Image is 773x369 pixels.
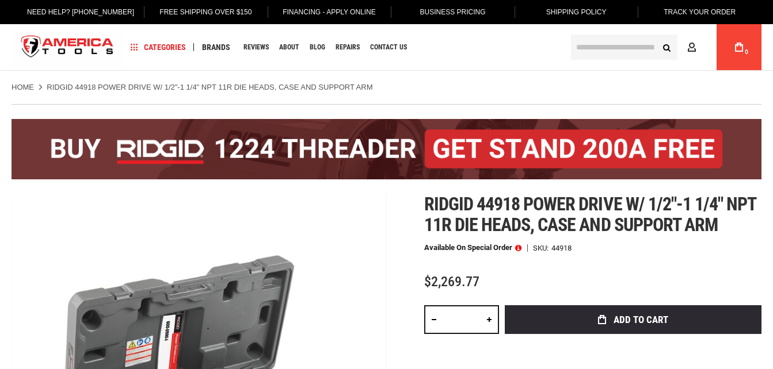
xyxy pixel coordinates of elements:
[197,40,235,55] a: Brands
[370,44,407,51] span: Contact Us
[47,83,372,91] strong: RIDGID 44918 POWER DRIVE W/ 1/2"-1 1/4" NPT 11R DIE HEADS, CASE AND SUPPORT ARM
[546,8,607,16] span: Shipping Policy
[533,244,551,252] strong: SKU
[365,40,412,55] a: Contact Us
[202,43,230,51] span: Brands
[424,244,521,252] p: Available on Special Order
[12,82,34,93] a: Home
[424,193,756,236] span: Ridgid 44918 power drive w/ 1/2"-1 1/4" npt 11r die heads, case and support arm
[330,40,365,55] a: Repairs
[505,305,761,334] button: Add to Cart
[12,26,123,69] img: America Tools
[656,36,677,58] button: Search
[551,244,572,252] div: 44918
[304,40,330,55] a: Blog
[274,40,304,55] a: About
[310,44,325,51] span: Blog
[336,44,360,51] span: Repairs
[125,40,191,55] a: Categories
[243,44,269,51] span: Reviews
[238,40,274,55] a: Reviews
[614,315,668,325] span: Add to Cart
[279,44,299,51] span: About
[12,26,123,69] a: store logo
[131,43,186,51] span: Categories
[424,274,479,290] span: $2,269.77
[745,49,748,55] span: 0
[12,119,761,179] img: BOGO: Buy the RIDGID® 1224 Threader (26092), get the 92467 200A Stand FREE!
[728,24,750,70] a: 0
